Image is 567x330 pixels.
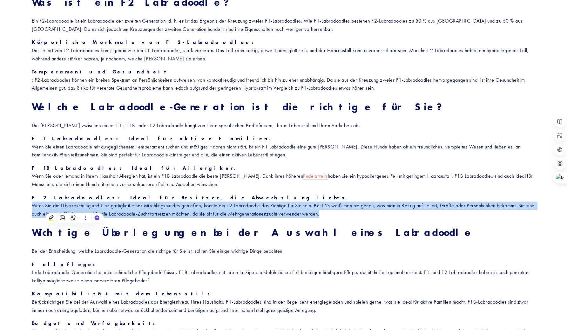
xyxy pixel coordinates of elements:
font: Wenn Sie oder jemand in Ihrem Haushalt Allergien hat, ist ein F1B Labradoodle die beste [PERSON_N... [32,173,303,179]
font: Welche Labradoodle-Generation ist die richtige für Sie? [32,100,445,113]
font: Die Fellart von F2-Labradoodles kann, genau wie bei F1-Labradoodles, stark variieren. Das Fell ka... [32,47,530,62]
a: Pudelanteils [303,173,328,180]
font: Kompatibilität mit dem Lebensstil: [32,291,214,297]
font: Bei der Entscheidung, welche Labradoodle-Generation die richtige für Sie ist, sollten Sie einige ... [32,248,284,254]
font: Wichtige Überlegungen bei der Auswahl eines Labradoodle [32,226,474,238]
font: Jede Labradoodle-Generation hat unterschiedliche Pflegebedürfnisse. F1B-Labradoodles mit ihrem lo... [32,269,531,284]
font: Budget und Verfügbarkeit: [32,320,160,326]
font: : F2-Labradoodles können ein breites Spektrum an Persönlichkeiten aufweisen, von kontaktfreudig u... [32,77,526,91]
font: Wenn Sie die Überraschung und Einzigartigkeit eines Mischlingshundes genießen, könnte ein F2 Labr... [32,203,536,217]
font: Fellpflege: [32,261,100,267]
font: Berücksichtigen Sie bei der Auswahl eines Labradoodles das Energieniveau Ihres Haushalts. F1-Labr... [32,299,530,313]
font: Ein F2-Labradoodle ist ein Labradoodle der zweiten Generation, d. h. er ist das Ergebnis der Kreu... [32,18,524,32]
font: Körperliche Merkmale von F2-Labradoodles: [32,39,259,45]
font: F2 Labradoodles: Ideal für Besitzer, die Abwechslung lieben. [32,195,352,201]
font: Die [PERSON_NAME] zwischen einem F1-, F1B- oder F2-Labradoodle hängt von Ihren spezifischen Bedür... [32,122,360,128]
font: F1B Labradoodles: Ideal für Allergiker. [32,165,240,171]
font: Wenn Sie einen Labradoodle mit ausgeglichenem Temperament suchen und mäßiges Haaren nicht stört, ... [32,144,522,158]
font: Pudelanteils [303,173,328,179]
font: F1 Labradoodles: Ideal für aktive Familien. [32,135,274,141]
font: Temperament und Gesundheit [32,69,168,75]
